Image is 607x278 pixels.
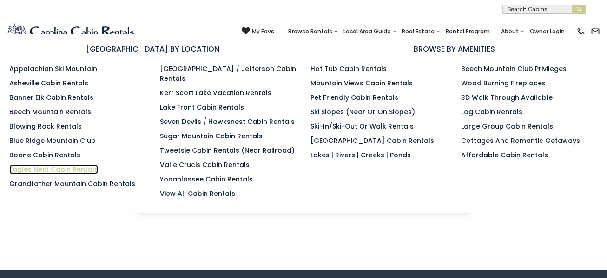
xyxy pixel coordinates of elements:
[160,146,295,155] a: Tweetsie Cabin Rentals (Near Railroad)
[441,25,495,38] a: Rental Program
[310,122,414,131] a: Ski-in/Ski-Out or Walk Rentals
[160,175,253,184] a: Yonahlossee Cabin Rentals
[397,25,439,38] a: Real Estate
[310,136,434,145] a: [GEOGRAPHIC_DATA] Cabin Rentals
[525,25,569,38] a: Owner Login
[9,64,97,73] a: Appalachian Ski Mountain
[461,64,567,73] a: Beech Mountain Club Privileges
[160,131,263,141] a: Sugar Mountain Cabin Rentals
[496,25,523,38] a: About
[9,165,98,174] a: Eagles Nest Cabin Rentals
[310,93,398,102] a: Pet Friendly Cabin Rentals
[160,88,271,97] a: Kerr Scott Lake Vacation Rentals
[310,64,387,73] a: Hot Tub Cabin Rentals
[461,93,553,102] a: 3D Walk Through Available
[9,136,96,145] a: Blue Ridge Mountain Club
[160,64,296,83] a: [GEOGRAPHIC_DATA] / Jefferson Cabin Rentals
[160,160,250,169] a: Valle Crucis Cabin Rentals
[591,27,600,36] img: mail-regular-black.png
[7,22,136,41] img: Blue-2.png
[461,122,553,131] a: Large Group Cabin Rentals
[339,25,396,38] a: Local Area Guide
[160,103,244,112] a: Lake Front Cabin Rentals
[160,117,295,126] a: Seven Devils / Hawksnest Cabin Rentals
[310,107,415,116] a: Ski Slopes (Near or On Slopes)
[461,150,548,160] a: Affordable Cabin Rentals
[284,25,337,38] a: Browse Rentals
[9,122,82,131] a: Blowing Rock Rentals
[461,136,580,145] a: Cottages and Romantic Getaways
[9,150,80,160] a: Boone Cabin Rentals
[310,78,413,88] a: Mountain Views Cabin Rentals
[461,78,546,88] a: Wood Burning Fireplaces
[9,43,296,55] h3: [GEOGRAPHIC_DATA] BY LOCATION
[310,43,598,55] h3: BROWSE BY AMENITIES
[242,27,274,36] a: My Favs
[9,179,135,188] a: Grandfather Mountain Cabin Rentals
[9,93,93,102] a: Banner Elk Cabin Rentals
[9,78,88,88] a: Asheville Cabin Rentals
[576,27,586,36] img: phone-regular-black.png
[310,150,411,160] a: Lakes | Rivers | Creeks | Ponds
[461,107,522,116] a: Log Cabin Rentals
[9,107,91,116] a: Beech Mountain Rentals
[252,27,274,36] span: My Favs
[160,189,235,198] a: View All Cabin Rentals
